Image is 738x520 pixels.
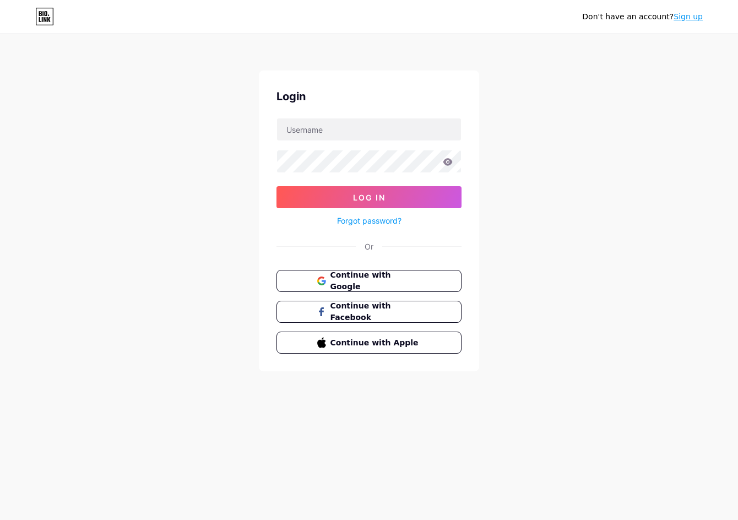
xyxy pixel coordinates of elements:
a: Forgot password? [337,215,401,226]
div: Login [276,88,462,105]
span: Log In [353,193,386,202]
button: Continue with Google [276,270,462,292]
span: Continue with Apple [330,337,421,349]
span: Continue with Google [330,269,421,292]
button: Continue with Facebook [276,301,462,323]
div: Don't have an account? [582,11,703,23]
button: Continue with Apple [276,332,462,354]
div: Or [365,241,373,252]
span: Continue with Facebook [330,300,421,323]
button: Log In [276,186,462,208]
input: Username [277,118,461,140]
a: Sign up [674,12,703,21]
